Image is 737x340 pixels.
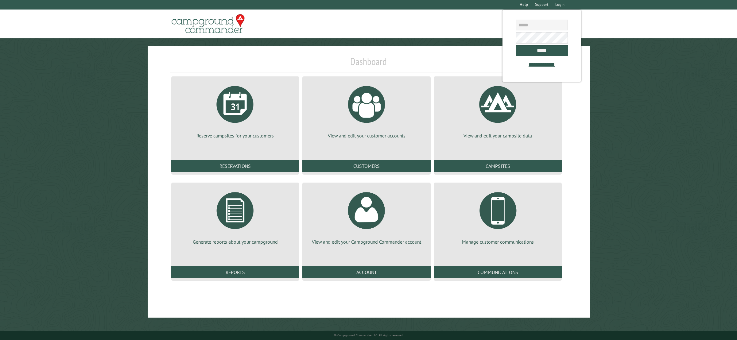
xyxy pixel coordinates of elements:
[310,81,423,139] a: View and edit your customer accounts
[434,266,562,278] a: Communications
[441,81,555,139] a: View and edit your campsite data
[302,160,431,172] a: Customers
[171,266,300,278] a: Reports
[334,333,403,337] small: © Campground Commander LLC. All rights reserved.
[171,160,300,172] a: Reservations
[310,238,423,245] p: View and edit your Campground Commander account
[310,187,423,245] a: View and edit your Campground Commander account
[441,238,555,245] p: Manage customer communications
[170,12,246,36] img: Campground Commander
[441,187,555,245] a: Manage customer communications
[302,266,431,278] a: Account
[179,187,292,245] a: Generate reports about your campground
[179,132,292,139] p: Reserve campsites for your customers
[170,56,568,72] h1: Dashboard
[434,160,562,172] a: Campsites
[179,238,292,245] p: Generate reports about your campground
[310,132,423,139] p: View and edit your customer accounts
[179,81,292,139] a: Reserve campsites for your customers
[441,132,555,139] p: View and edit your campsite data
